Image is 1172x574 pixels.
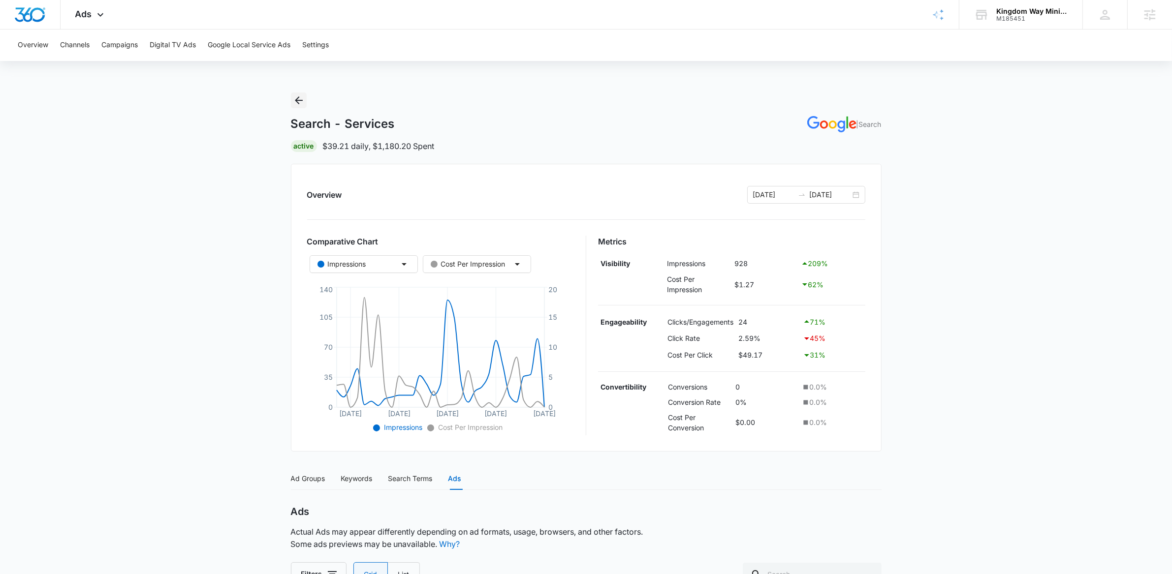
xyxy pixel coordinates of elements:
[665,380,733,395] td: Conversions
[996,15,1068,22] div: account id
[324,343,333,351] tspan: 70
[388,473,433,484] div: Search Terms
[109,58,166,64] div: Keywords by Traffic
[310,255,418,273] button: Impressions
[665,394,733,410] td: Conversion Rate
[382,423,422,431] span: Impressions
[75,9,92,19] span: Ads
[810,189,851,200] input: End date
[665,347,736,363] td: Cost Per Click
[665,313,736,330] td: Clicks/Engagements
[423,255,531,273] button: Cost Per Impression
[548,285,557,294] tspan: 20
[807,116,856,132] img: GOOGLE_ADS
[387,409,410,418] tspan: [DATE]
[291,117,395,131] h1: Search - Services
[665,330,736,347] td: Click Rate
[291,506,310,518] h2: Ads
[548,343,557,351] tspan: 10
[16,26,24,33] img: website_grey.svg
[484,409,507,418] tspan: [DATE]
[431,259,506,270] div: Cost Per Impression
[302,30,329,61] button: Settings
[323,140,435,152] p: $39.21 daily , $1,180.20 Spent
[37,58,88,64] div: Domain Overview
[801,397,863,407] div: 0.0 %
[319,313,333,321] tspan: 105
[291,140,317,152] div: Active
[26,26,108,33] div: Domain: [DOMAIN_NAME]
[98,57,106,65] img: tab_keywords_by_traffic_grey.svg
[798,191,806,199] span: swap-right
[436,409,459,418] tspan: [DATE]
[208,30,290,61] button: Google Local Service Ads
[856,119,882,129] p: | Search
[28,16,48,24] div: v 4.0.25
[601,383,646,391] strong: Convertibility
[598,236,865,247] h3: Metrics
[150,30,196,61] button: Digital TV Ads
[733,394,799,410] td: 0%
[328,403,333,411] tspan: 0
[291,92,307,108] button: Back
[533,409,556,418] tspan: [DATE]
[803,349,862,361] div: 31 %
[317,259,366,270] div: Impressions
[27,57,34,65] img: tab_domain_overview_orange.svg
[801,417,863,427] div: 0.0 %
[448,473,461,484] div: Ads
[801,278,863,290] div: 62 %
[307,189,342,201] h2: Overview
[341,473,373,484] div: Keywords
[733,410,799,435] td: $0.00
[291,473,325,484] div: Ad Groups
[548,313,557,321] tspan: 15
[18,30,48,61] button: Overview
[16,16,24,24] img: logo_orange.svg
[440,539,460,549] a: Why?
[803,332,862,344] div: 45 %
[665,255,732,272] td: Impressions
[291,526,643,550] p: Actual Ads may appear differently depending on ad formats, usage, browsers, and other factors. So...
[324,373,333,381] tspan: 35
[733,380,799,395] td: 0
[801,258,863,270] div: 209 %
[736,313,800,330] td: 24
[732,272,799,297] td: $1.27
[996,7,1068,15] div: account name
[339,409,362,418] tspan: [DATE]
[798,191,806,199] span: to
[60,30,90,61] button: Channels
[732,255,799,272] td: 928
[601,318,647,326] strong: Engageability
[803,316,862,328] div: 71 %
[548,403,553,411] tspan: 0
[548,373,553,381] tspan: 5
[753,189,794,200] input: Start date
[801,382,863,392] div: 0.0 %
[307,236,574,247] h3: Comparative Chart
[319,285,333,294] tspan: 140
[665,410,733,435] td: Cost Per Conversion
[101,30,138,61] button: Campaigns
[665,272,732,297] td: Cost Per Impression
[436,423,503,431] span: Cost Per Impression
[736,330,800,347] td: 2.59%
[736,347,800,363] td: $49.17
[601,259,630,268] strong: Visibility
